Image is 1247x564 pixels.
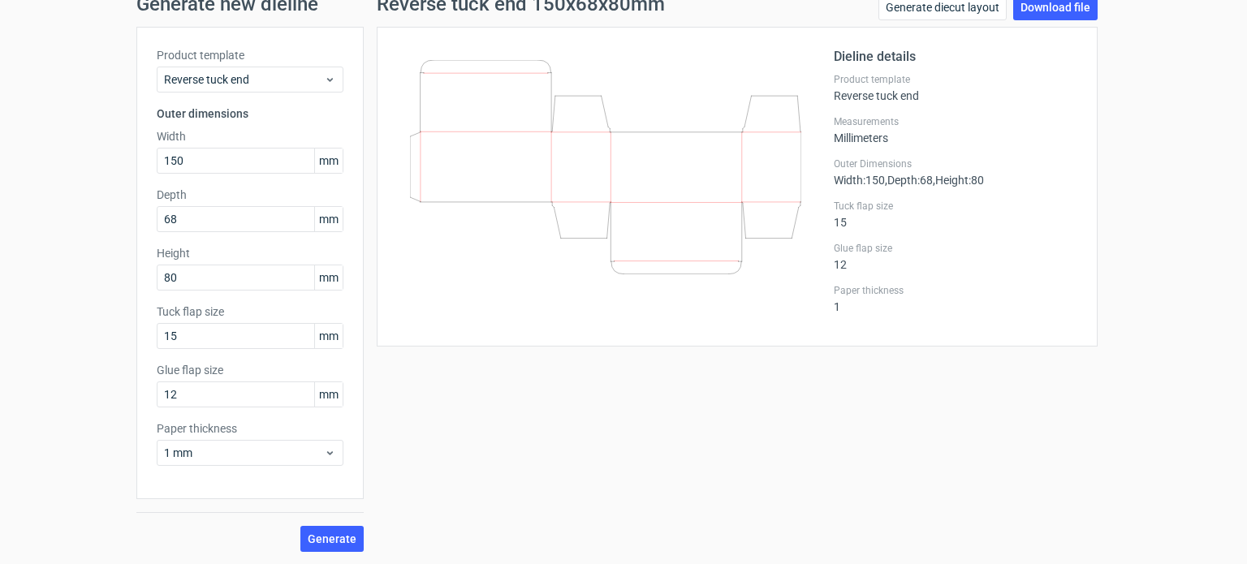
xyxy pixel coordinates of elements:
span: mm [314,324,343,348]
label: Depth [157,187,343,203]
span: mm [314,149,343,173]
span: mm [314,382,343,407]
label: Paper thickness [834,284,1077,297]
label: Measurements [834,115,1077,128]
span: mm [314,265,343,290]
label: Product template [834,73,1077,86]
div: 15 [834,200,1077,229]
span: Generate [308,533,356,545]
label: Height [157,245,343,261]
label: Tuck flap size [157,304,343,320]
label: Paper thickness [157,420,343,437]
label: Width [157,128,343,144]
button: Generate [300,526,364,552]
span: Reverse tuck end [164,71,324,88]
label: Outer Dimensions [834,157,1077,170]
h3: Outer dimensions [157,105,343,122]
span: 1 mm [164,445,324,461]
label: Glue flap size [834,242,1077,255]
span: , Depth : 68 [885,174,933,187]
span: mm [314,207,343,231]
h2: Dieline details [834,47,1077,67]
label: Tuck flap size [834,200,1077,213]
div: 12 [834,242,1077,271]
label: Glue flap size [157,362,343,378]
label: Product template [157,47,343,63]
div: Millimeters [834,115,1077,144]
div: Reverse tuck end [834,73,1077,102]
span: Width : 150 [834,174,885,187]
div: 1 [834,284,1077,313]
span: , Height : 80 [933,174,984,187]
